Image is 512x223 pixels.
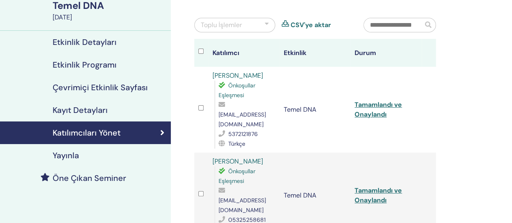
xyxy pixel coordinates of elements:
[212,157,263,166] a: [PERSON_NAME]
[53,13,72,21] font: [DATE]
[228,140,245,147] font: Türkçe
[53,59,117,70] font: Etkinlik Programı
[228,130,258,138] font: 5372121876
[291,20,331,30] a: CSV'ye aktar
[283,105,316,114] font: Temel DNA
[355,49,376,57] font: Durum
[53,173,126,183] font: Öne Çıkan Seminer
[355,186,402,204] a: Tamamlandı ve Onaylandı
[291,21,331,29] font: CSV'ye aktar
[53,127,121,138] font: Katılımcıları Yönet
[212,71,263,80] a: [PERSON_NAME]
[212,49,239,57] font: Katılımcı
[283,191,316,200] font: Temel DNA
[201,21,242,29] font: Toplu İşlemler
[219,111,266,128] font: [EMAIL_ADDRESS][DOMAIN_NAME]
[219,82,255,99] font: Önkoşullar Eşleşmesi
[219,168,255,185] font: Önkoşullar Eşleşmesi
[219,197,266,214] font: [EMAIL_ADDRESS][DOMAIN_NAME]
[53,105,108,115] font: Kayıt Detayları
[53,37,117,47] font: Etkinlik Detayları
[355,100,402,119] a: Tamamlandı ve Onaylandı
[283,49,306,57] font: Etkinlik
[53,82,148,93] font: Çevrimiçi Etkinlik Sayfası
[53,150,79,161] font: Yayınla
